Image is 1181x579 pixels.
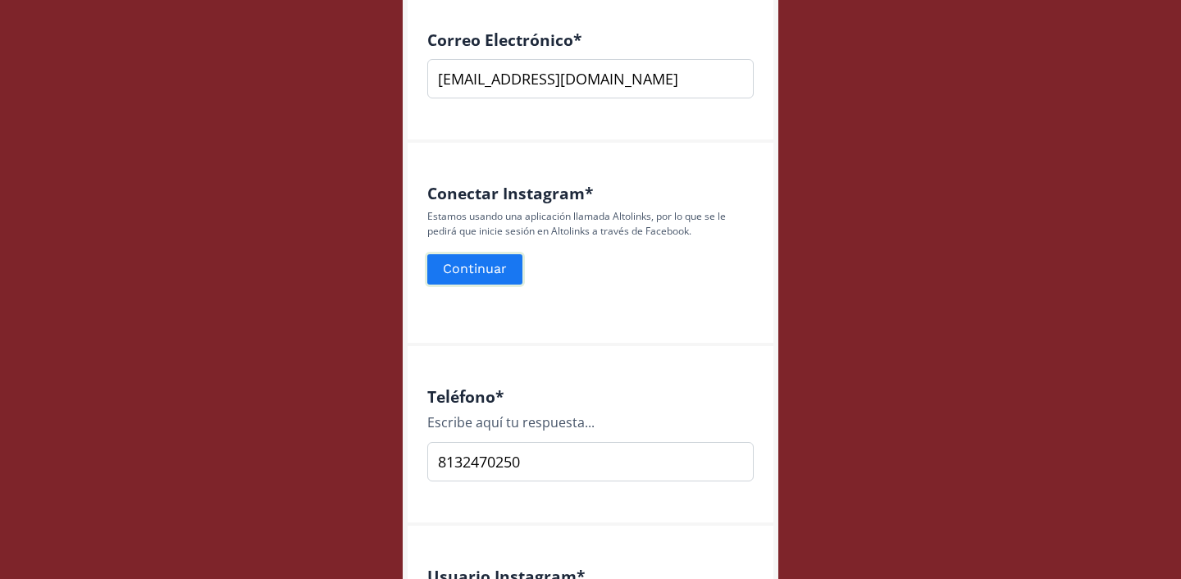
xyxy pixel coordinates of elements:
p: Estamos usando una aplicación llamada Altolinks, por lo que se le pedirá que inicie sesión en Alt... [427,209,754,239]
h4: Conectar Instagram * [427,184,754,203]
h4: Correo Electrónico * [427,30,754,49]
input: nombre@ejemplo.com [427,59,754,98]
h4: Teléfono * [427,387,754,406]
input: Type your answer here... [427,442,754,481]
div: Escribe aquí tu respuesta... [427,413,754,432]
button: Continuar [425,252,525,287]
